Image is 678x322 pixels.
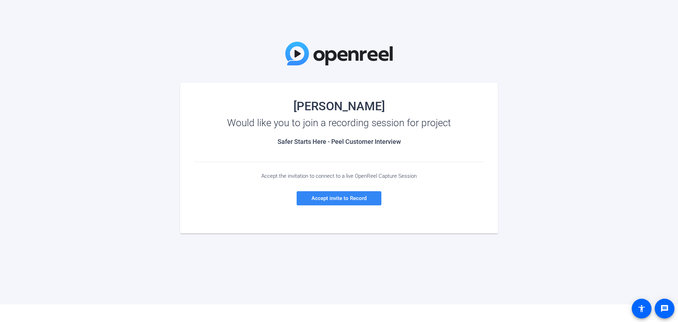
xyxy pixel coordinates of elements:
[297,191,381,205] a: Accept invite to Record
[285,42,393,65] img: OpenReel Logo
[194,173,484,179] div: Accept the invitation to connect to a live OpenReel Capture Session
[660,304,669,313] mat-icon: message
[194,100,484,112] div: [PERSON_NAME]
[194,117,484,129] div: Would like you to join a recording session for project
[311,195,367,201] span: Accept invite to Record
[194,138,484,146] h2: Safer Starts Here - Peel Customer Interview
[637,304,646,313] mat-icon: accessibility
